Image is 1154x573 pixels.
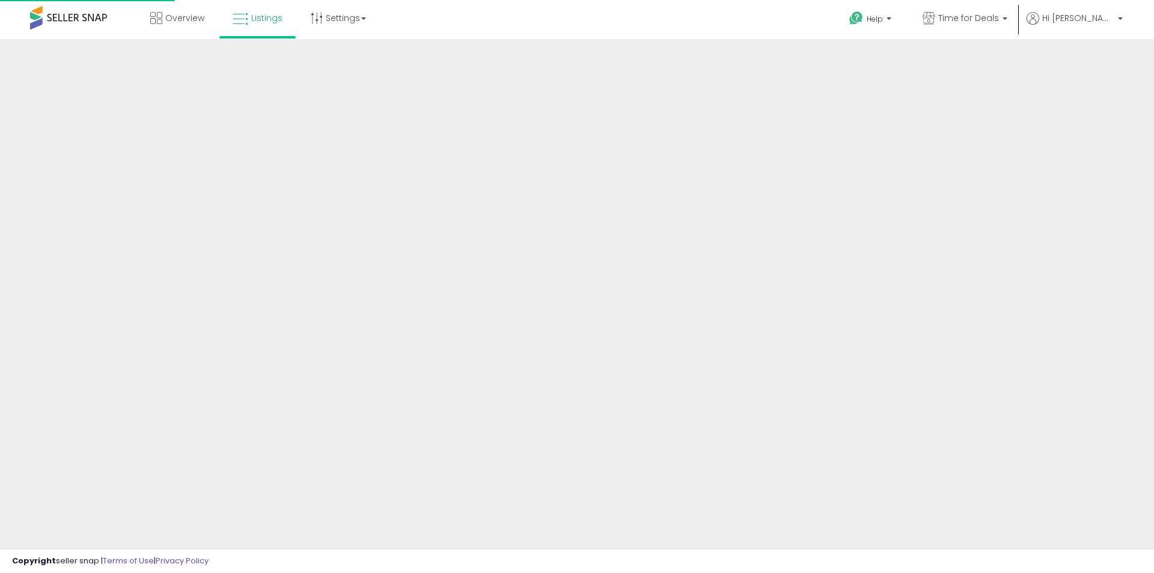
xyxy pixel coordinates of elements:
[867,14,883,24] span: Help
[938,12,999,24] span: Time for Deals
[1042,12,1114,24] span: Hi [PERSON_NAME]
[1027,12,1123,39] a: Hi [PERSON_NAME]
[849,11,864,26] i: Get Help
[251,12,282,24] span: Listings
[165,12,204,24] span: Overview
[840,2,903,39] a: Help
